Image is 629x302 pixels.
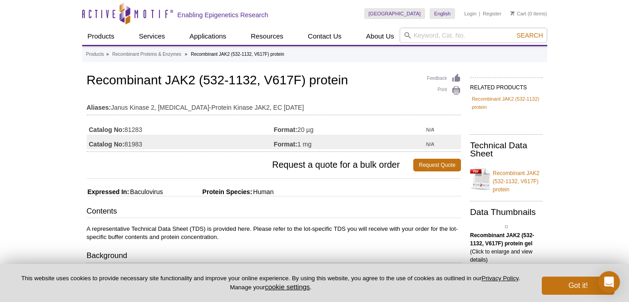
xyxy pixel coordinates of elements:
strong: Format: [274,140,297,148]
button: Search [514,31,545,39]
li: (0 items) [510,8,547,19]
strong: Catalog No: [89,140,125,148]
input: Keyword, Cat. No. [400,28,547,43]
h2: Enabling Epigenetics Research [178,11,268,19]
a: Recombinant JAK2 (532-1132, V617F) protein [470,164,543,194]
a: Products [86,50,104,58]
span: Expressed In: [87,188,129,195]
a: Privacy Policy [482,275,519,282]
h2: Data Thumbnails [470,208,543,216]
img: Your Cart [510,11,515,15]
a: Products [82,28,120,45]
h2: RELATED PRODUCTS [470,77,543,93]
td: 81983 [87,135,274,149]
li: Recombinant JAK2 (532-1132, V617F) protein [191,52,284,57]
td: 1 mg [274,135,426,149]
a: Login [464,10,476,17]
a: About Us [361,28,400,45]
a: Recombinant Proteins & Enzymes [112,50,181,58]
li: » [185,52,188,57]
a: Print [427,86,461,96]
td: 20 µg [274,120,426,135]
a: Register [483,10,501,17]
div: Open Intercom Messenger [598,271,620,293]
a: Contact Us [302,28,347,45]
strong: Catalog No: [89,126,125,134]
td: N/A [426,120,461,135]
a: Applications [184,28,232,45]
h3: Background [87,250,461,263]
a: Cart [510,10,526,17]
strong: Aliases: [87,103,111,112]
a: Request Quote [413,159,461,171]
span: Search [516,32,543,39]
h3: Contents [87,206,461,219]
button: Got it! [542,277,614,295]
a: Services [134,28,171,45]
h2: Technical Data Sheet [470,141,543,158]
a: Resources [245,28,289,45]
h1: Recombinant JAK2 (532-1132, V617F) protein [87,73,461,89]
span: Protein Species: [165,188,253,195]
span: Human [252,188,273,195]
strong: Format: [274,126,297,134]
td: N/A [426,135,461,149]
li: | [479,8,480,19]
p: A representative Technical Data Sheet (TDS) is provided here. Please refer to the lot-specific TD... [87,225,461,241]
span: Request a quote for a bulk order [87,159,414,171]
li: » [106,52,109,57]
p: (Click to enlarge and view details) [470,231,543,264]
td: Janus Kinase 2, [MEDICAL_DATA]-Protein Kinase JAK2, EC [DATE] [87,98,461,112]
a: Feedback [427,73,461,83]
a: Recombinant JAK2 (532-1132) protein [472,95,541,111]
button: cookie settings [265,283,310,291]
td: 81283 [87,120,274,135]
a: [GEOGRAPHIC_DATA] [364,8,426,19]
span: Baculovirus [129,188,163,195]
b: Recombinant JAK2 (532-1132, V617F) protein gel [470,232,534,247]
p: This website uses cookies to provide necessary site functionality and improve your online experie... [15,274,527,292]
a: English [430,8,455,19]
img: Recombinant JAK2 (532-1132, V617F) protein gel [505,225,508,228]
